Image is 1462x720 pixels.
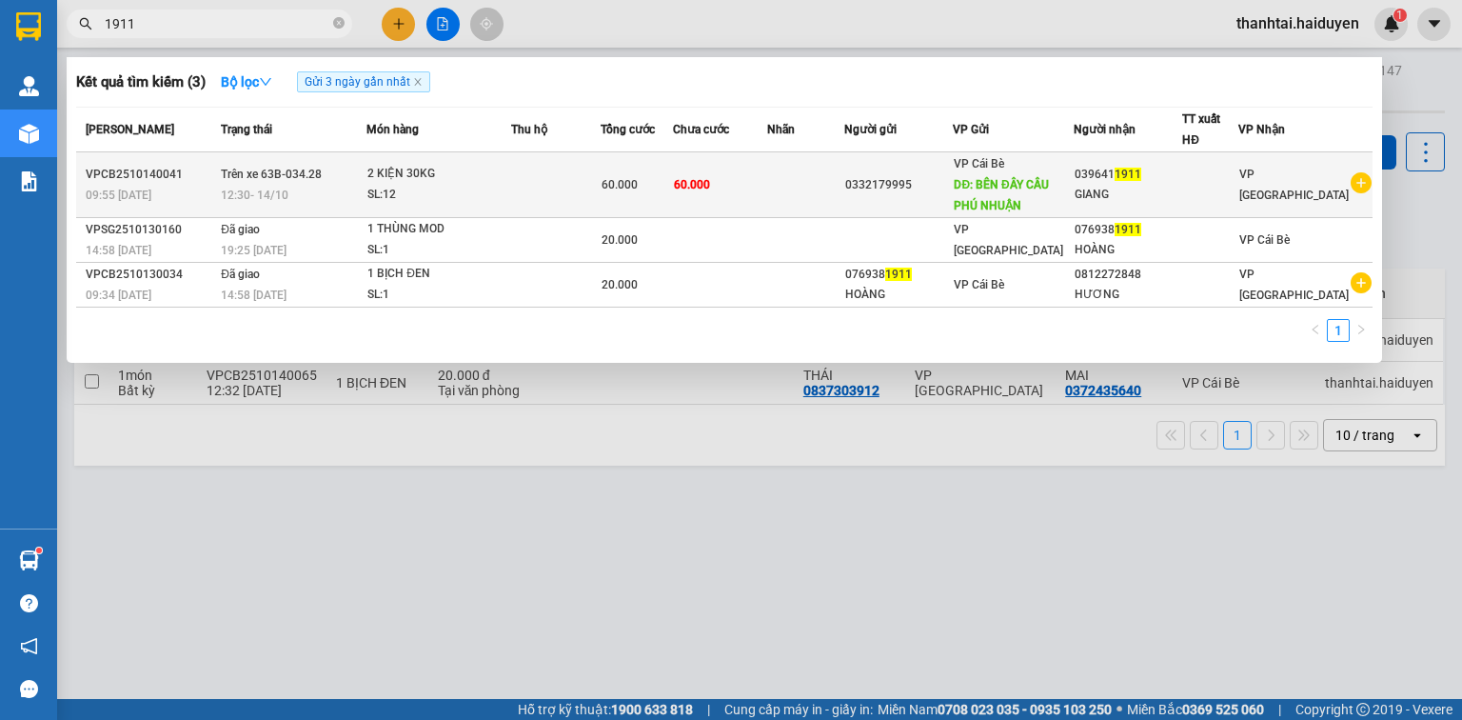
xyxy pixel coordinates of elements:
span: Gửi 3 ngày gần nhất [297,71,430,92]
span: search [79,17,92,30]
span: plus-circle [1351,172,1372,193]
span: Chưa cước [673,123,729,136]
span: 19:25 [DATE] [221,244,286,257]
span: TT xuất HĐ [1182,112,1220,147]
div: SL: 1 [367,240,510,261]
div: VPCB2510140041 [86,165,215,185]
span: right [1355,324,1367,335]
span: message [20,680,38,698]
div: 0332179995 [845,175,952,195]
li: 1 [1327,319,1350,342]
span: VP [GEOGRAPHIC_DATA] [954,223,1063,257]
span: 14:58 [DATE] [86,244,151,257]
div: GIANG [1075,185,1181,205]
img: warehouse-icon [19,76,39,96]
span: 09:55 [DATE] [86,189,151,202]
span: [PERSON_NAME] [86,123,174,136]
span: 20.000 [602,278,638,291]
sup: 1 [36,548,42,553]
span: notification [20,637,38,655]
span: Món hàng [366,123,419,136]
span: 1911 [1115,168,1141,181]
span: 1911 [885,268,912,281]
span: Nhãn [767,123,795,136]
span: Tổng cước [601,123,655,136]
div: VPCB2510130034 [86,265,215,285]
li: Previous Page [1304,319,1327,342]
div: 2 KIỆN 30KG [367,164,510,185]
img: solution-icon [19,171,39,191]
span: Trên xe 63B-034.28 [221,168,322,181]
a: 1 [1328,320,1349,341]
span: 09:34 [DATE] [86,289,151,302]
span: VP Cái Bè [1239,233,1290,247]
span: Người gửi [844,123,897,136]
span: VP Gửi [953,123,989,136]
li: Next Page [1350,319,1373,342]
h3: Kết quả tìm kiếm ( 3 ) [76,72,206,92]
strong: Bộ lọc [221,74,272,90]
div: 1 BỊCH ĐEN [367,264,510,285]
span: VP Cái Bè [954,278,1004,291]
div: SL: 1 [367,285,510,306]
div: 076938 [845,265,952,285]
span: DĐ: BÊN ĐÂY CẦU PHÚ NHUẬN [954,178,1048,212]
span: VP [GEOGRAPHIC_DATA] [1239,168,1349,202]
input: Tìm tên, số ĐT hoặc mã đơn [105,13,329,34]
div: 076938 [1075,220,1181,240]
span: Thu hộ [511,123,547,136]
span: VP Nhận [1238,123,1285,136]
span: 12:30 - 14/10 [221,189,288,202]
button: Bộ lọcdown [206,67,287,97]
span: 60.000 [602,178,638,191]
span: Trạng thái [221,123,272,136]
span: 60.000 [674,178,710,191]
span: close-circle [333,17,345,29]
span: close [413,77,423,87]
div: SL: 12 [367,185,510,206]
span: VP Cái Bè [954,157,1004,170]
span: 20.000 [602,233,638,247]
img: warehouse-icon [19,550,39,570]
span: down [259,75,272,89]
img: logo-vxr [16,12,41,41]
div: HOÀNG [845,285,952,305]
span: question-circle [20,594,38,612]
button: left [1304,319,1327,342]
span: left [1310,324,1321,335]
div: 039641 [1075,165,1181,185]
span: Người nhận [1074,123,1136,136]
span: Đã giao [221,268,260,281]
span: 1911 [1115,223,1141,236]
img: warehouse-icon [19,124,39,144]
span: VP [GEOGRAPHIC_DATA] [1239,268,1349,302]
div: HOÀNG [1075,240,1181,260]
span: close-circle [333,15,345,33]
span: Đã giao [221,223,260,236]
div: HƯƠNG [1075,285,1181,305]
span: 14:58 [DATE] [221,289,286,302]
div: 0812272848 [1075,265,1181,285]
div: 1 THÙNG MOD [367,219,510,240]
div: VPSG2510130160 [86,220,215,240]
span: plus-circle [1351,272,1372,293]
button: right [1350,319,1373,342]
